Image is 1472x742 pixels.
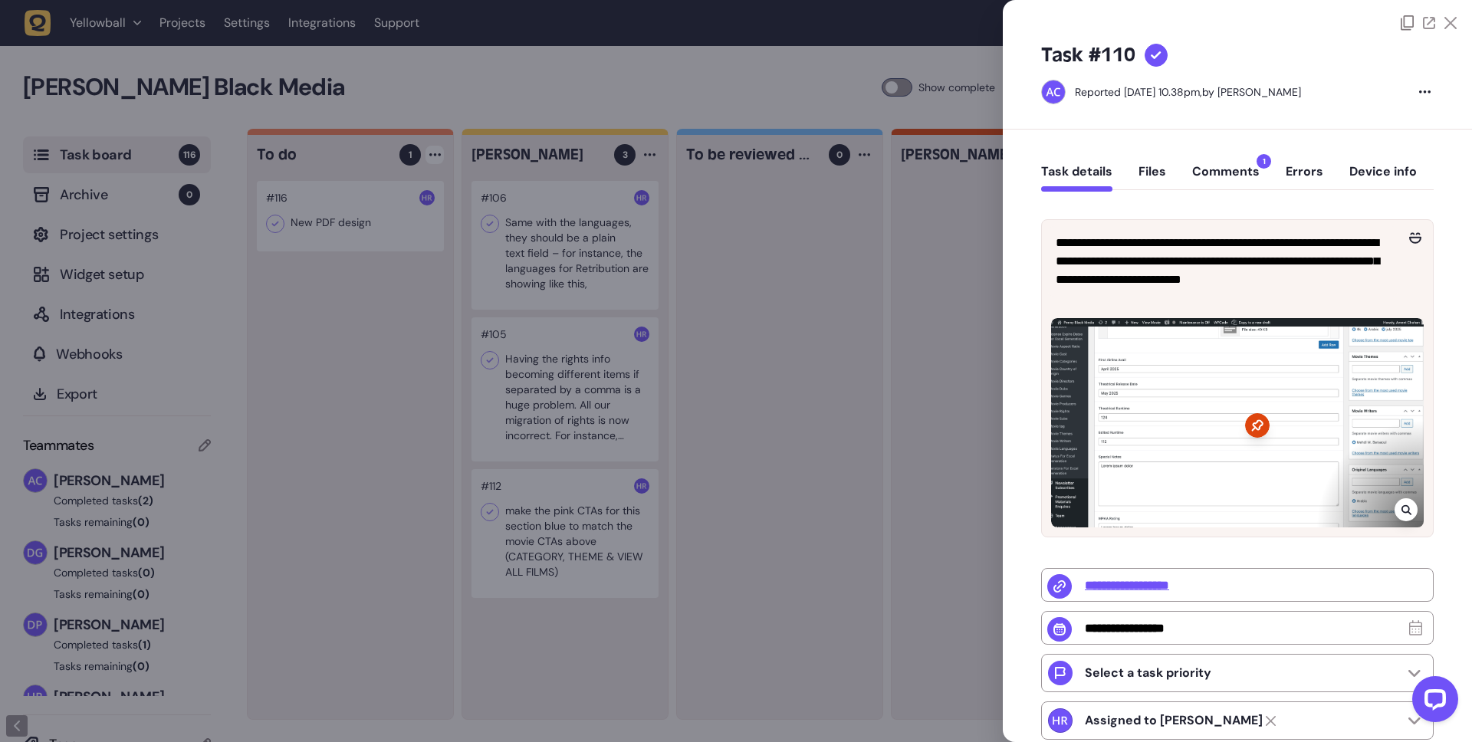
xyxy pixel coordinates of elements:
div: Reported [DATE] 10.38pm, [1075,85,1202,99]
strong: Harry Robinson [1085,713,1263,728]
button: Task details [1041,164,1112,192]
span: 1 [1257,154,1271,169]
button: Errors [1286,164,1323,192]
img: Ameet Chohan [1042,80,1065,103]
button: Comments [1192,164,1260,192]
iframe: LiveChat chat widget [1400,670,1464,734]
button: Files [1138,164,1166,192]
p: Select a task priority [1085,665,1211,681]
div: by [PERSON_NAME] [1075,84,1301,100]
button: Device info [1349,164,1417,192]
h5: Task #110 [1041,43,1135,67]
